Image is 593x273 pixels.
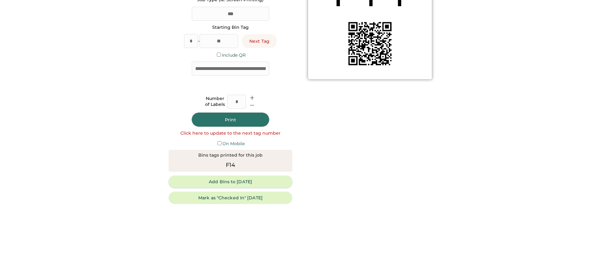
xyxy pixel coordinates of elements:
[222,52,246,58] label: Include QR
[169,192,292,204] button: Mark as "Checked In" [DATE]
[192,113,269,127] button: Print
[222,141,245,146] label: On Mobile
[226,161,235,169] div: F14
[180,130,281,136] div: Click here to update to the next tag number
[242,34,277,48] button: Next Tag
[198,38,200,44] div: -
[169,175,292,188] button: Add Bins to [DATE]
[205,96,225,108] div: Number of Labels
[198,152,263,158] div: Bins tags printed for this job
[212,24,249,31] div: Starting Bin Tag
